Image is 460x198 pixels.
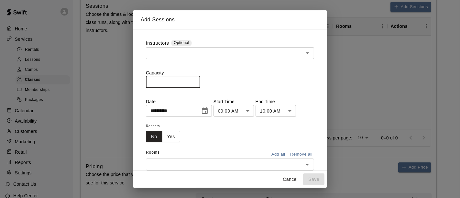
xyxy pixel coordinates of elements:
div: outlined button group [146,131,180,143]
h2: Add Sessions [133,10,327,29]
p: Date [146,98,212,105]
div: 09:00 AM [214,105,254,117]
span: Rooms [146,150,160,155]
label: Instructors [146,40,169,47]
p: Capacity [146,70,314,76]
p: Start Time [214,98,254,105]
button: Add all [268,149,289,159]
span: Optional [174,40,189,45]
button: Remove all [289,149,314,159]
button: Yes [162,131,180,143]
p: End Time [256,98,296,105]
button: Open [303,160,312,169]
button: Open [303,49,312,58]
div: 10:00 AM [256,105,296,117]
button: No [146,131,162,143]
button: Choose date, selected date is Sep 18, 2025 [198,104,211,117]
button: Cancel [280,173,301,185]
span: Repeats [146,122,185,131]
